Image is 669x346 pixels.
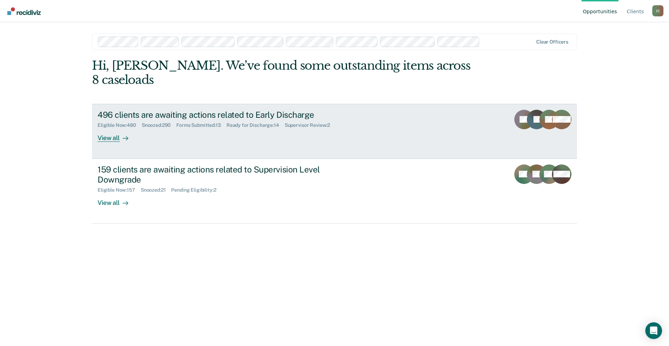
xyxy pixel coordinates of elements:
div: Supervisor Review : 2 [285,122,336,128]
div: Forms Submitted : 13 [176,122,226,128]
div: Snoozed : 21 [141,187,171,193]
div: Ready for Discharge : 14 [226,122,285,128]
div: View all [98,193,137,207]
div: Open Intercom Messenger [645,322,662,339]
div: Snoozed : 290 [142,122,177,128]
a: 159 clients are awaiting actions related to Supervision Level DowngradeEligible Now:157Snoozed:21... [92,159,577,224]
img: Recidiviz [7,7,41,15]
div: 496 clients are awaiting actions related to Early Discharge [98,110,342,120]
div: View all [98,128,137,142]
div: Eligible Now : 157 [98,187,141,193]
div: Clear officers [536,39,568,45]
div: Pending Eligibility : 2 [171,187,222,193]
button: Profile dropdown button [652,5,663,16]
a: 496 clients are awaiting actions related to Early DischargeEligible Now:480Snoozed:290Forms Submi... [92,104,577,159]
div: J C [652,5,663,16]
div: Hi, [PERSON_NAME]. We’ve found some outstanding items across 8 caseloads [92,59,480,87]
div: 159 clients are awaiting actions related to Supervision Level Downgrade [98,164,342,185]
div: Eligible Now : 480 [98,122,142,128]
